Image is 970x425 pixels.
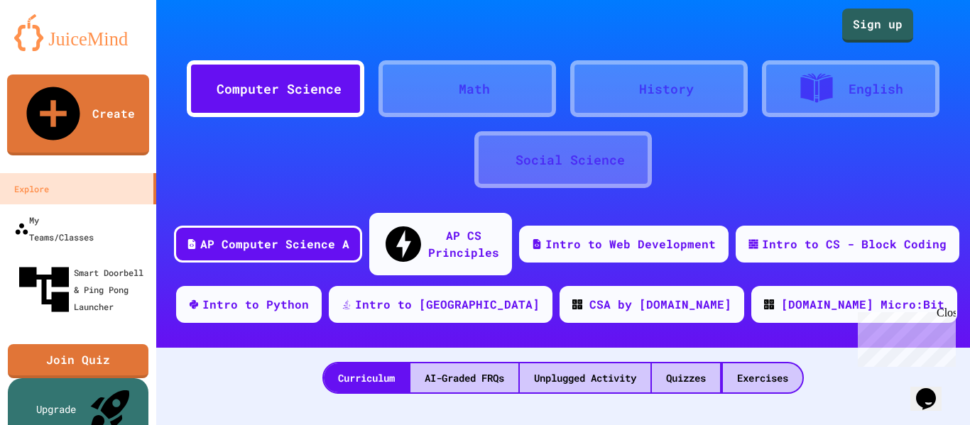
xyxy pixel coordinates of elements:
div: CSA by [DOMAIN_NAME] [589,296,731,313]
div: Unplugged Activity [520,363,650,392]
div: Computer Science [217,79,342,99]
div: Chat with us now!Close [6,6,98,90]
div: Intro to CS - Block Coding [762,236,947,253]
div: Intro to Python [202,296,309,313]
div: AP CS Principles [428,227,499,261]
div: [DOMAIN_NAME] Micro:Bit [781,296,944,313]
div: English [849,79,903,99]
div: Smart Doorbell & Ping Pong Launcher [14,260,151,319]
div: Explore [14,180,49,197]
div: Curriculum [324,363,409,392]
div: Intro to [GEOGRAPHIC_DATA] [355,296,540,313]
iframe: chat widget [910,368,956,411]
img: logo-orange.svg [14,14,142,51]
div: Social Science [516,150,625,170]
a: Sign up [842,9,913,43]
div: My Teams/Classes [14,211,94,245]
a: Join Quiz [8,344,148,378]
div: Exercises [723,363,802,392]
img: CODE_logo_RGB.png [764,299,774,309]
div: History [639,79,694,99]
div: AP Computer Science A [200,236,349,253]
div: Intro to Web Development [545,236,716,253]
div: Math [459,79,490,99]
img: CODE_logo_RGB.png [572,299,582,309]
div: Quizzes [652,363,720,392]
div: Upgrade [36,402,76,416]
iframe: chat widget [852,307,956,367]
div: AI-Graded FRQs [410,363,518,392]
a: Create [7,74,149,155]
